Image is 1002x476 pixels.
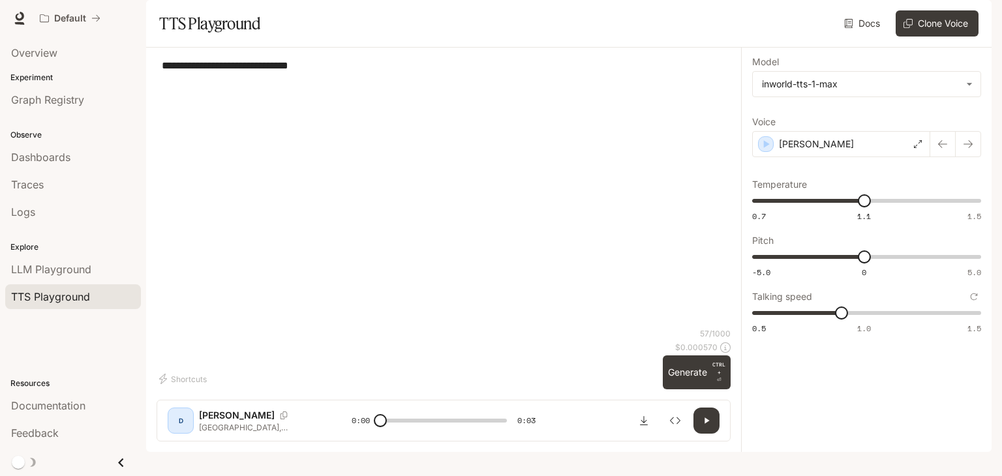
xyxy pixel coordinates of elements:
[762,78,960,91] div: inworld-tts-1-max
[517,414,536,427] span: 0:03
[752,323,766,334] span: 0.5
[34,5,106,31] button: All workspaces
[752,57,779,67] p: Model
[967,323,981,334] span: 1.5
[967,267,981,278] span: 5.0
[159,10,260,37] h1: TTS Playground
[752,211,766,222] span: 0.7
[752,236,774,245] p: Pitch
[700,328,731,339] p: 57 / 1000
[663,355,731,389] button: GenerateCTRL +⏎
[170,410,191,431] div: D
[842,10,885,37] a: Docs
[54,13,86,24] p: Default
[896,10,979,37] button: Clone Voice
[857,211,871,222] span: 1.1
[712,361,725,376] p: CTRL +
[752,180,807,189] p: Temperature
[862,267,866,278] span: 0
[675,342,718,353] p: $ 0.000570
[199,409,275,422] p: [PERSON_NAME]
[662,408,688,434] button: Inspect
[967,211,981,222] span: 1.5
[275,411,293,419] button: Copy Voice ID
[752,292,812,301] p: Talking speed
[779,138,854,151] p: [PERSON_NAME]
[752,267,770,278] span: -5.0
[631,408,657,434] button: Download audio
[753,72,980,97] div: inworld-tts-1-max
[712,361,725,384] p: ⏎
[752,117,776,126] p: Voice
[967,290,981,304] button: Reset to default
[857,323,871,334] span: 1.0
[352,414,370,427] span: 0:00
[199,422,320,433] p: [GEOGRAPHIC_DATA], [GEOGRAPHIC_DATA] or [GEOGRAPHIC_DATA], [GEOGRAPHIC_DATA]?
[157,368,212,389] button: Shortcuts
